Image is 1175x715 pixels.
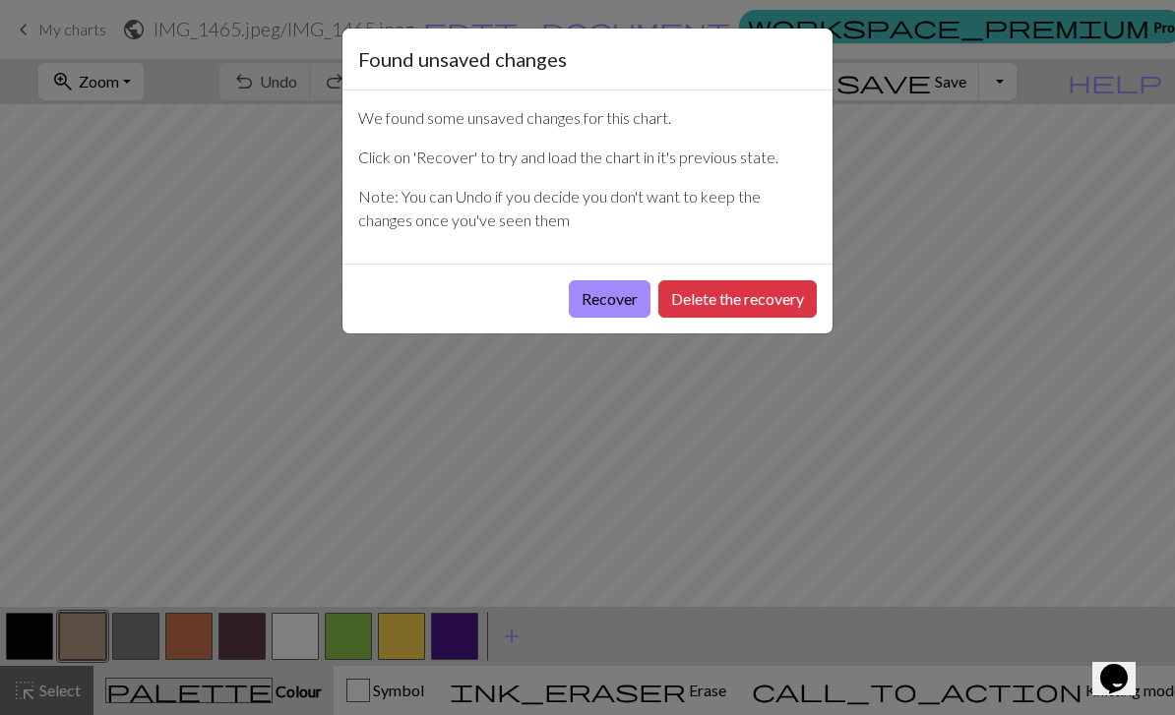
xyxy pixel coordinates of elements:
h5: Found unsaved changes [358,44,567,74]
button: Delete the recovery [658,280,817,318]
p: Note: You can Undo if you decide you don't want to keep the changes once you've seen them [358,185,817,232]
button: Recover [569,280,650,318]
p: Click on 'Recover' to try and load the chart in it's previous state. [358,146,817,169]
p: We found some unsaved changes for this chart. [358,106,817,130]
iframe: chat widget [1092,636,1155,695]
